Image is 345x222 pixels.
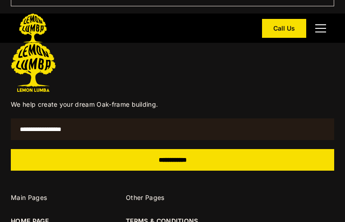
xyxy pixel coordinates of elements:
form: Email Form [11,118,334,171]
div: menu [310,18,328,39]
p: We help create your dream Oak-frame building. [11,99,334,109]
div: Other Pages [126,192,219,203]
div: Call Us [273,25,295,32]
div: Main Pages [11,192,104,203]
a: Call Us [262,19,306,38]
